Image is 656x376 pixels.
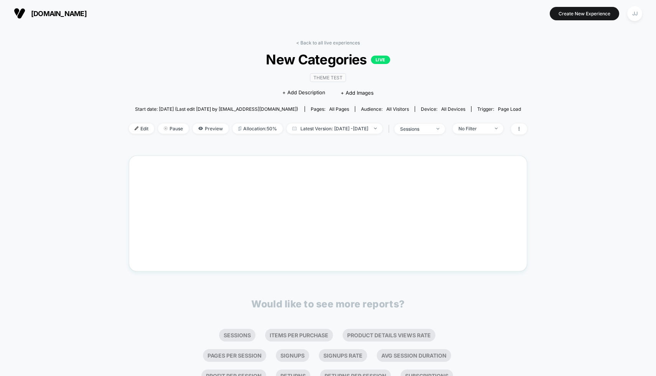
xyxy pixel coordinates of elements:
div: Audience: [361,106,409,112]
li: Avg Session Duration [377,349,451,362]
img: calendar [292,126,297,130]
p: Would like to see more reports? [251,298,405,310]
li: Pages Per Session [203,349,266,362]
div: JJ [627,6,642,21]
img: rebalance [238,126,241,131]
li: Product Details Views Rate [343,329,435,342]
div: Pages: [311,106,349,112]
a: < Back to all live experiences [296,40,360,46]
span: all pages [329,106,349,112]
li: Signups [276,349,309,362]
span: Allocation: 50% [232,123,283,134]
span: [DOMAIN_NAME] [31,10,87,18]
li: Signups Rate [319,349,367,362]
img: Visually logo [14,8,25,19]
span: New Categories [149,51,507,67]
span: all devices [441,106,465,112]
span: Device: [415,106,471,112]
img: end [495,128,498,129]
p: LIVE [371,56,390,64]
img: end [164,126,168,130]
img: end [437,128,439,130]
span: Start date: [DATE] (Last edit [DATE] by [EMAIL_ADDRESS][DOMAIN_NAME]) [135,106,298,112]
img: edit [135,126,138,130]
div: No Filter [458,126,489,131]
span: Pause [158,123,189,134]
span: Latest Version: [DATE] - [DATE] [287,123,382,134]
button: JJ [625,6,644,21]
span: All Visitors [386,106,409,112]
button: Create New Experience [550,7,619,20]
span: + Add Images [341,90,374,96]
span: + Add Description [282,89,325,97]
li: Sessions [219,329,255,342]
span: Preview [193,123,229,134]
button: [DOMAIN_NAME] [12,7,89,20]
span: Theme Test [310,73,346,82]
div: sessions [400,126,431,132]
li: Items Per Purchase [265,329,333,342]
span: Page Load [498,106,521,112]
span: | [386,123,394,135]
img: end [374,128,377,129]
span: Edit [129,123,154,134]
div: Trigger: [477,106,521,112]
